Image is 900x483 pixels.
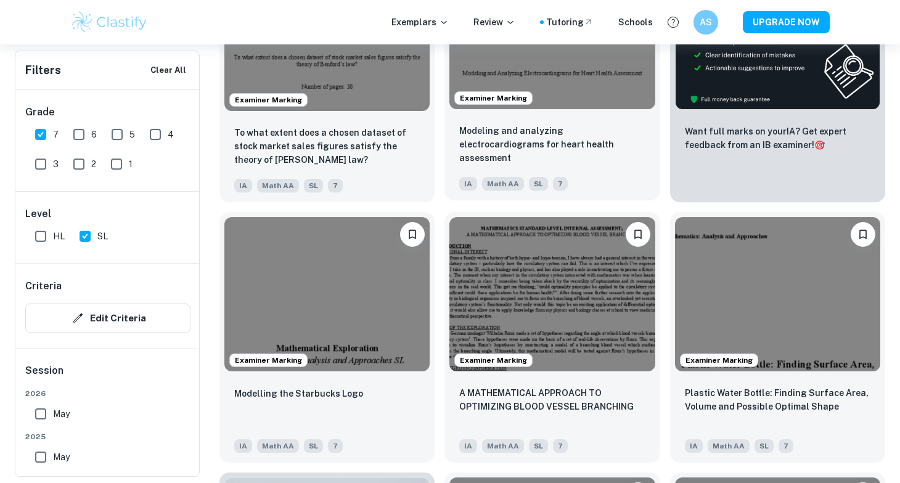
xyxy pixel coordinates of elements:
[168,128,174,141] span: 4
[482,177,524,191] span: Math AA
[675,217,880,371] img: Math AA IA example thumbnail: Plastic Water Bottle: Finding Surface Ar
[626,222,650,247] button: Bookmark
[455,355,532,366] span: Examiner Marking
[53,157,59,171] span: 3
[129,128,135,141] span: 5
[618,15,653,29] a: Schools
[234,126,420,167] p: To what extent does a chosen dataset of stock market sales figures satisfy the theory of Benford’...
[444,212,660,463] a: Examiner MarkingBookmarkA MATHEMATICAL APPROACH TO OPTIMIZING BLOOD VESSEL BRANCHINGIAMath AASL7
[743,11,830,33] button: UPGRADE NOW
[663,12,684,33] button: Help and Feedback
[25,363,190,388] h6: Session
[459,177,477,191] span: IA
[304,179,323,192] span: SL
[755,439,774,453] span: SL
[304,439,323,453] span: SL
[473,15,515,29] p: Review
[234,387,363,400] p: Modelling the Starbucks Logo
[449,217,655,371] img: Math AA IA example thumbnail: A MATHEMATICAL APPROACH TO OPTIMIZING BL
[529,439,548,453] span: SL
[25,62,61,79] h6: Filters
[70,10,149,35] img: Clastify logo
[328,439,343,453] span: 7
[25,431,190,442] span: 2025
[129,157,133,171] span: 1
[553,177,568,191] span: 7
[224,217,430,371] img: Math AA IA example thumbnail: Modelling the Starbucks Logo
[459,439,477,453] span: IA
[814,140,825,150] span: 🎯
[230,355,307,366] span: Examiner Marking
[553,439,568,453] span: 7
[25,388,190,399] span: 2026
[459,386,645,413] p: A MATHEMATICAL APPROACH TO OPTIMIZING BLOOD VESSEL BRANCHING
[546,15,594,29] a: Tutoring
[455,93,532,104] span: Examiner Marking
[230,94,307,105] span: Examiner Marking
[851,222,875,247] button: Bookmark
[97,229,108,243] span: SL
[25,105,190,120] h6: Grade
[234,179,252,192] span: IA
[147,61,189,80] button: Clear All
[685,439,703,453] span: IA
[670,212,885,463] a: Examiner MarkingBookmarkPlastic Water Bottle: Finding Surface Area, Volume and Possible Optimal S...
[328,179,343,192] span: 7
[25,303,190,333] button: Edit Criteria
[693,10,718,35] button: AS
[391,15,449,29] p: Exemplars
[685,125,870,152] p: Want full marks on your IA ? Get expert feedback from an IB examiner!
[53,229,65,243] span: HL
[53,407,70,421] span: May
[482,439,524,453] span: Math AA
[91,128,97,141] span: 6
[257,179,299,192] span: Math AA
[685,386,870,413] p: Plastic Water Bottle: Finding Surface Area, Volume and Possible Optimal Shape
[234,439,252,453] span: IA
[459,124,645,165] p: Modeling and analyzing electrocardiograms for heart health assessment
[400,222,425,247] button: Bookmark
[708,439,750,453] span: Math AA
[53,450,70,464] span: May
[257,439,299,453] span: Math AA
[529,177,548,191] span: SL
[53,128,59,141] span: 7
[681,355,758,366] span: Examiner Marking
[25,207,190,221] h6: Level
[779,439,793,453] span: 7
[699,15,713,29] h6: AS
[91,157,96,171] span: 2
[25,279,62,294] h6: Criteria
[219,212,435,463] a: Examiner MarkingBookmarkModelling the Starbucks LogoIAMath AASL7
